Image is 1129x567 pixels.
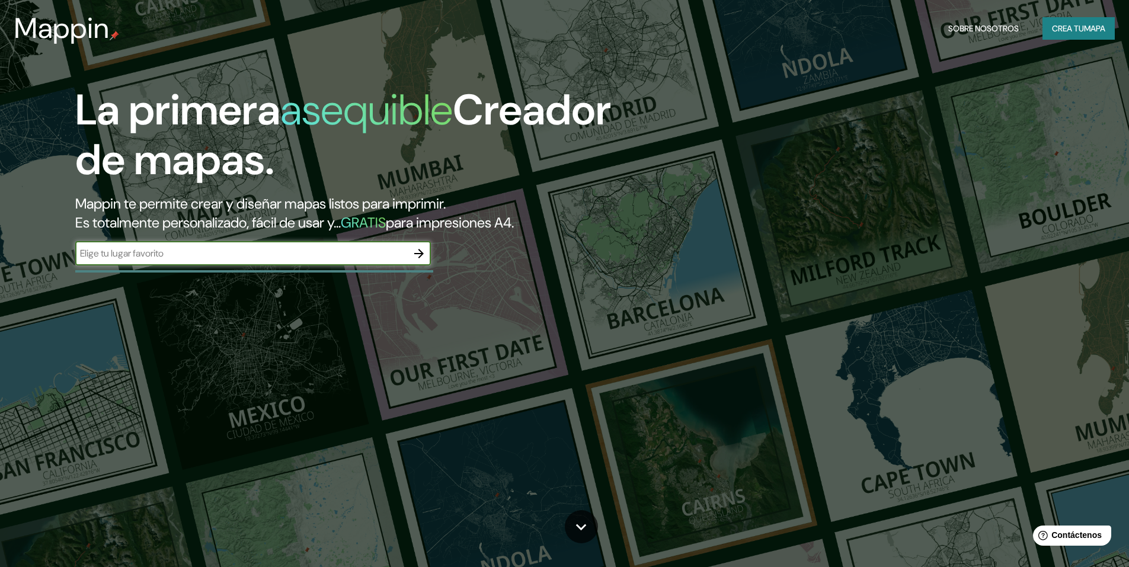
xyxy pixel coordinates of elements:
font: para impresiones A4. [386,213,514,232]
font: Mappin te permite crear y diseñar mapas listos para imprimir. [75,194,446,213]
font: GRATIS [341,213,386,232]
font: asequible [280,82,453,137]
font: Creador de mapas. [75,82,611,187]
font: La primera [75,82,280,137]
font: Es totalmente personalizado, fácil de usar y... [75,213,341,232]
button: Sobre nosotros [944,17,1024,40]
font: mapa [1084,23,1105,34]
font: Sobre nosotros [948,23,1019,34]
iframe: Lanzador de widgets de ayuda [1024,521,1116,554]
img: pin de mapeo [110,31,119,40]
font: Mappin [14,9,110,47]
font: Crea tu [1052,23,1084,34]
button: Crea tumapa [1042,17,1115,40]
input: Elige tu lugar favorito [75,246,407,260]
